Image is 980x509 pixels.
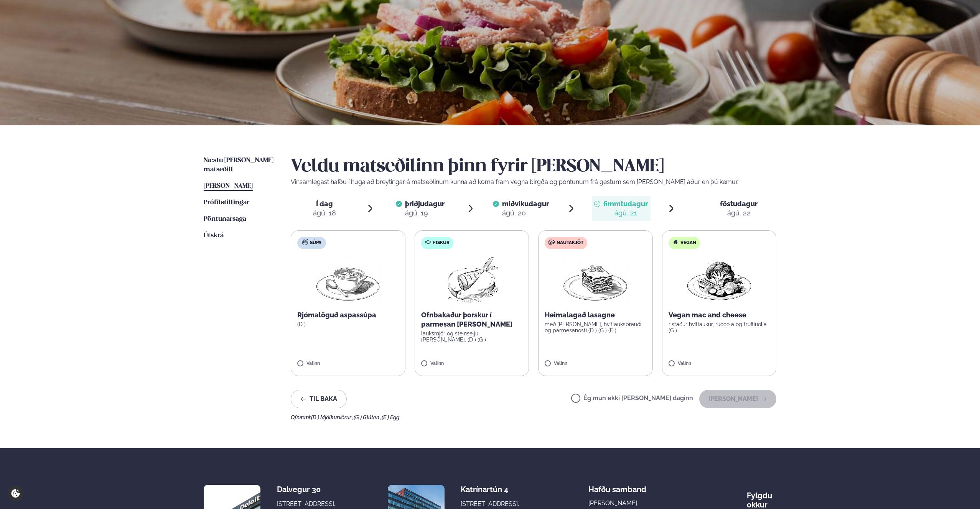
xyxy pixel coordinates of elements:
[204,232,224,239] span: Útskrá
[548,239,555,245] img: beef.svg
[204,198,249,207] a: Prófílstillingar
[310,240,321,246] span: Súpa
[313,199,336,209] span: Í dag
[603,209,648,218] div: ágú. 21
[672,239,679,245] img: Vegan.svg
[438,255,506,304] img: Fish.png
[502,209,549,218] div: ágú. 20
[461,485,522,494] div: Katrínartún 4
[405,200,445,208] span: þriðjudagur
[291,156,776,177] h2: Veldu matseðilinn þinn fyrir [PERSON_NAME]
[669,321,770,333] p: ristaður hvítlaukur, ruccola og truffluolía (G )
[204,182,253,191] a: [PERSON_NAME]
[588,479,646,494] span: Hafðu samband
[502,200,549,208] span: miðvikudagur
[8,486,23,501] a: Cookie settings
[382,414,399,420] span: (E ) Egg
[204,183,253,189] span: [PERSON_NAME]
[313,209,336,218] div: ágú. 18
[669,310,770,320] p: Vegan mac and cheese
[680,240,696,246] span: Vegan
[545,310,646,320] p: Heimalagað lasagne
[314,255,382,304] img: Soup.png
[204,156,275,174] a: Næstu [PERSON_NAME] matseðill
[291,390,347,408] button: Til baka
[562,255,629,304] img: Lasagna.png
[311,414,354,420] span: (D ) Mjólkurvörur ,
[425,239,431,245] img: fish.svg
[204,231,224,240] a: Útskrá
[421,310,523,329] p: Ofnbakaður þorskur í parmesan [PERSON_NAME]
[302,239,308,245] img: soup.svg
[204,157,273,173] span: Næstu [PERSON_NAME] matseðill
[204,215,246,224] a: Pöntunarsaga
[557,240,583,246] span: Nautakjöt
[720,209,758,218] div: ágú. 22
[699,390,776,408] button: [PERSON_NAME]
[433,240,450,246] span: Fiskur
[545,321,646,333] p: með [PERSON_NAME], hvítlauksbrauði og parmesanosti (D ) (G ) (E )
[720,200,758,208] span: föstudagur
[421,330,523,343] p: lauksmjör og steinselju [PERSON_NAME]. (D ) (G )
[291,177,776,187] p: Vinsamlegast hafðu í huga að breytingar á matseðlinum kunna að koma fram vegna birgða og pöntunum...
[354,414,382,420] span: (G ) Glúten ,
[603,200,648,208] span: fimmtudagur
[297,321,399,327] p: (D )
[204,199,249,206] span: Prófílstillingar
[291,414,776,420] div: Ofnæmi:
[297,310,399,320] p: Rjómalöguð aspassúpa
[685,255,753,304] img: Vegan.png
[405,209,445,218] div: ágú. 19
[277,485,338,494] div: Dalvegur 30
[204,216,246,222] span: Pöntunarsaga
